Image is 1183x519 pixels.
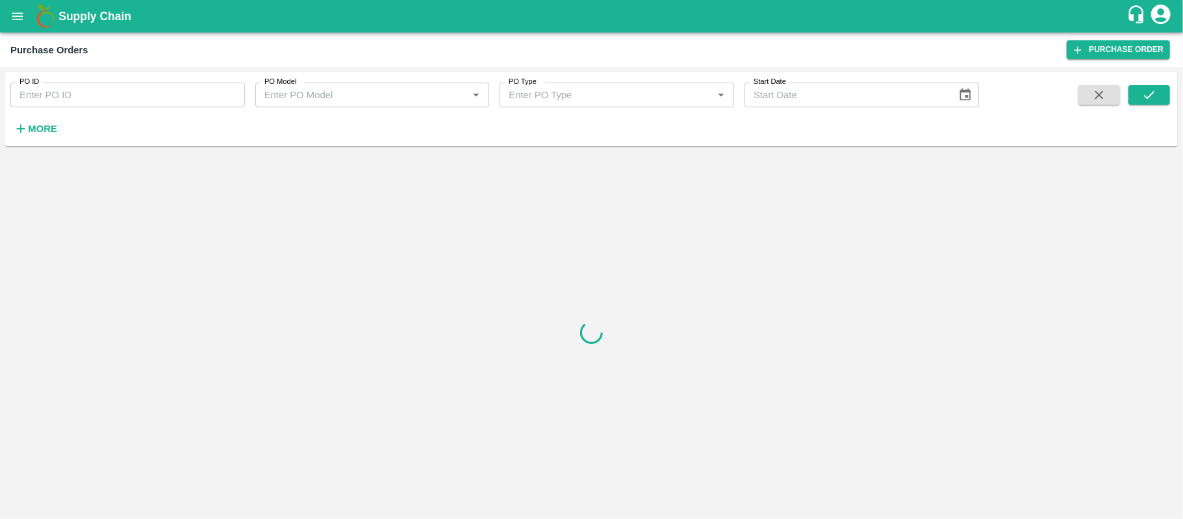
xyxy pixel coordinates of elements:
[509,77,537,87] label: PO Type
[58,10,131,23] b: Supply Chain
[10,118,60,140] button: More
[3,1,32,31] button: open drawer
[744,83,947,107] input: Start Date
[713,86,730,103] button: Open
[32,3,58,29] img: logo
[953,83,978,107] button: Choose date
[259,86,464,103] input: Enter PO Model
[10,83,245,107] input: Enter PO ID
[754,77,786,87] label: Start Date
[503,86,709,103] input: Enter PO Type
[1126,5,1149,28] div: customer-support
[10,42,88,59] div: Purchase Orders
[468,86,485,103] button: Open
[1149,3,1173,30] div: account of current user
[264,77,297,87] label: PO Model
[19,77,39,87] label: PO ID
[28,124,57,134] strong: More
[1067,40,1170,59] a: Purchase Order
[58,7,1126,25] a: Supply Chain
